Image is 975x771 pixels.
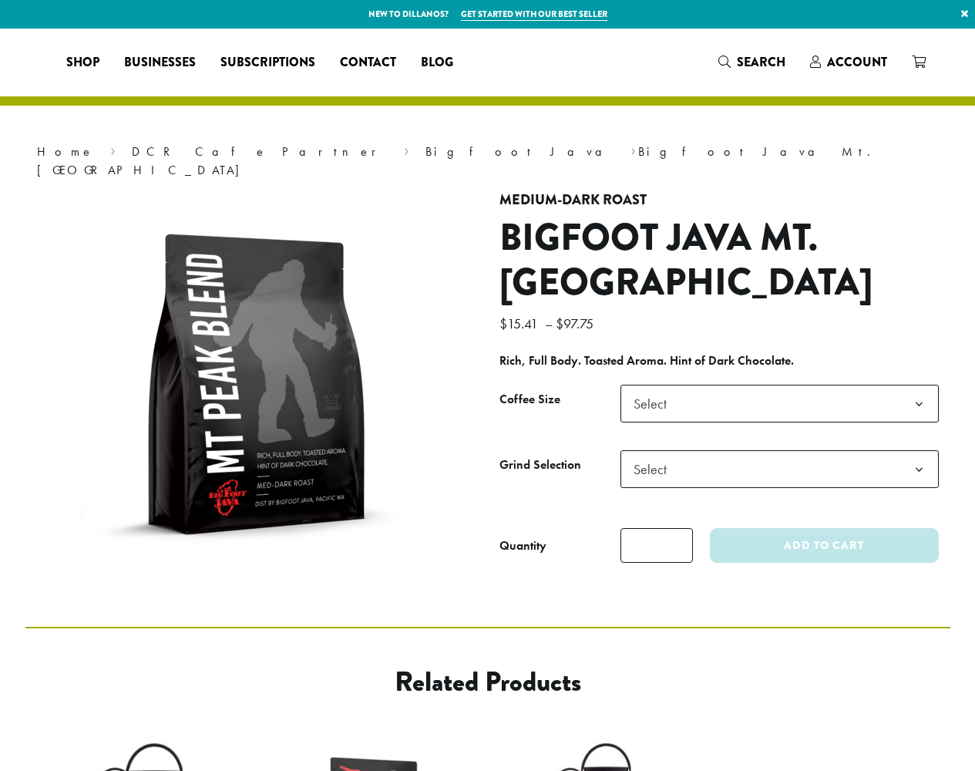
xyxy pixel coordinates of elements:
[499,454,620,476] label: Grind Selection
[340,53,396,72] span: Contact
[499,192,939,209] h4: Medium-Dark Roast
[706,49,798,75] a: Search
[425,143,614,160] a: Bigfoot Java
[499,352,794,369] b: Rich, Full Body. Toasted Aroma. Hint of Dark Chocolate.
[620,385,939,423] span: Select
[54,50,112,75] a: Shop
[150,665,826,699] h2: Related products
[556,315,597,332] bdi: 97.75
[499,315,542,332] bdi: 15.41
[627,389,682,419] span: Select
[37,143,94,160] a: Home
[124,53,196,72] span: Businesses
[620,450,939,488] span: Select
[37,143,939,180] nav: Breadcrumb
[66,53,99,72] span: Shop
[499,216,939,305] h1: Bigfoot Java Mt. [GEOGRAPHIC_DATA]
[627,454,682,484] span: Select
[499,315,507,332] span: $
[545,315,553,332] span: –
[737,53,785,71] span: Search
[630,137,636,161] span: ›
[110,137,116,161] span: ›
[220,53,315,72] span: Subscriptions
[556,315,563,332] span: $
[710,528,938,563] button: Add to cart
[827,53,887,71] span: Account
[499,537,546,555] div: Quantity
[421,53,453,72] span: Blog
[620,528,693,563] input: Product quantity
[461,8,607,21] a: Get started with our best seller
[404,137,409,161] span: ›
[64,192,449,577] img: Big Foot Java Mt. Peak Blend | 12 oz
[499,389,620,411] label: Coffee Size
[132,143,387,160] a: DCR Cafe Partner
